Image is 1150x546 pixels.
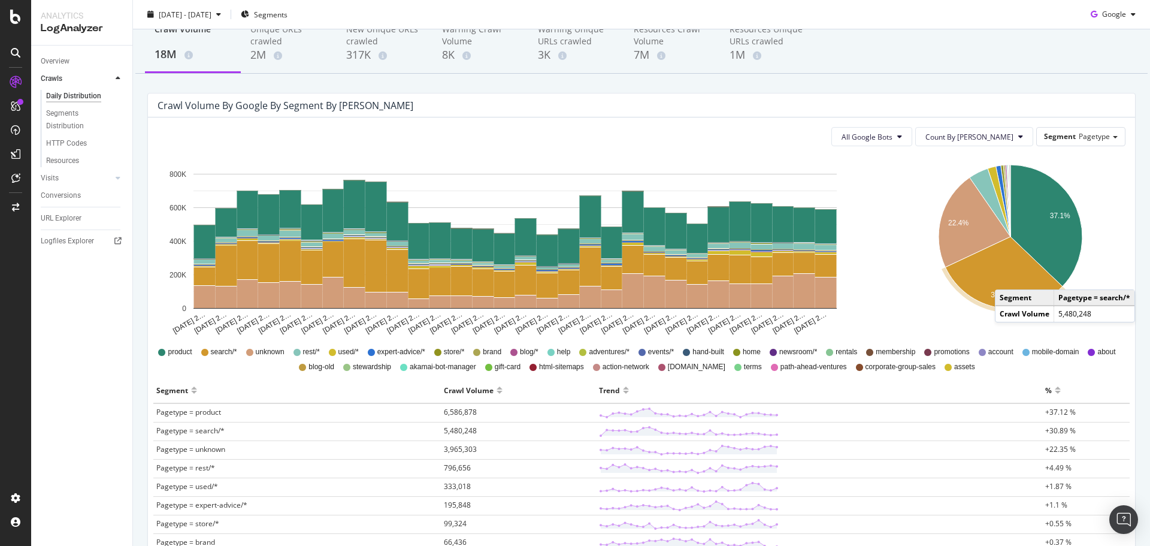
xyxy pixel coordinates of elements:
div: Crawl Volume [444,381,494,400]
div: LogAnalyzer [41,22,123,35]
span: +4.49 % [1045,463,1072,473]
span: akamai-bot-manager [410,362,476,372]
span: about [1097,347,1115,357]
div: Crawls [41,73,62,85]
text: 400K [170,237,186,246]
span: assets [954,362,975,372]
span: blog-old [308,362,334,372]
div: Visits [41,172,59,185]
div: URL Explorer [41,212,81,225]
span: Pagetype = unknown [156,444,225,454]
div: 3K [538,47,615,63]
span: Pagetype = store/* [156,518,219,529]
div: Resources Crawl Volume [634,23,710,47]
button: Segments [236,5,292,24]
a: Segments Distribution [46,107,124,132]
text: 37.1% [1049,212,1070,220]
span: 5,480,248 [444,426,477,436]
span: stewardship [353,362,391,372]
span: Pagetype = rest/* [156,463,215,473]
span: Count By Day [925,132,1013,142]
span: unknown [256,347,285,357]
span: newsroom/* [779,347,817,357]
div: Resources [46,155,79,167]
span: Pagetype = used/* [156,481,218,491]
span: used/* [338,347,359,357]
text: 200K [170,271,186,279]
span: help [557,347,571,357]
span: +1.1 % [1045,500,1067,510]
div: Segment [156,381,188,400]
span: Pagetype = product [156,407,221,417]
span: +22.35 % [1045,444,1076,454]
span: 3,965,303 [444,444,477,454]
span: Segments [254,9,287,19]
div: A chart. [158,156,872,336]
div: 2M [250,47,327,63]
button: Google [1086,5,1140,24]
div: 8K [442,47,519,63]
div: 1M [730,47,806,63]
div: HTTP Codes [46,137,87,150]
span: store/* [444,347,465,357]
span: promotions [934,347,969,357]
a: Conversions [41,189,124,202]
text: 600K [170,204,186,212]
span: home [743,347,761,357]
a: Crawls [41,73,112,85]
span: +37.12 % [1045,407,1076,417]
span: membership [876,347,915,357]
span: 333,018 [444,481,471,491]
span: product [168,347,192,357]
div: % [1045,381,1052,400]
a: Visits [41,172,112,185]
span: hand-built [692,347,724,357]
div: 7M [634,47,710,63]
span: Google [1102,9,1126,19]
span: Pagetype = search/* [156,426,225,436]
div: Open Intercom Messenger [1109,505,1138,534]
div: 18M [155,47,231,62]
text: 30.9% [991,291,1011,299]
span: terms [744,362,762,372]
div: Conversions [41,189,81,202]
td: Crawl Volume [995,306,1054,321]
span: html-sitemaps [539,362,584,372]
span: [DATE] - [DATE] [159,9,211,19]
span: rentals [836,347,857,357]
div: Warning Unique URLs crawled [538,23,615,47]
span: 796,656 [444,463,471,473]
div: A chart. [897,156,1124,336]
span: 6,586,878 [444,407,477,417]
span: +30.89 % [1045,426,1076,436]
span: path-ahead-ventures [780,362,847,372]
span: corporate-group-sales [865,362,936,372]
td: 5,480,248 [1054,306,1134,321]
div: 317K [346,47,423,63]
span: Segment [1044,131,1076,141]
a: URL Explorer [41,212,124,225]
span: +1.87 % [1045,481,1072,491]
div: Unique URLs crawled [250,23,327,47]
text: 22.4% [948,219,969,227]
span: 195,848 [444,500,471,510]
div: Crawl Volume [155,23,231,46]
div: Trend [599,381,620,400]
span: search/* [211,347,237,357]
span: brand [483,347,501,357]
div: Warning Crawl Volume [442,23,519,47]
span: blog/* [520,347,538,357]
div: Segments Distribution [46,107,113,132]
span: Pagetype = expert-advice/* [156,500,247,510]
td: Segment [995,290,1054,306]
span: action-network [603,362,649,372]
text: 0 [182,304,186,313]
a: Resources [46,155,124,167]
a: Overview [41,55,124,68]
span: gift-card [495,362,520,372]
span: All Google Bots [842,132,892,142]
button: [DATE] - [DATE] [143,5,226,24]
div: Analytics [41,10,123,22]
div: Overview [41,55,69,68]
span: mobile-domain [1032,347,1079,357]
